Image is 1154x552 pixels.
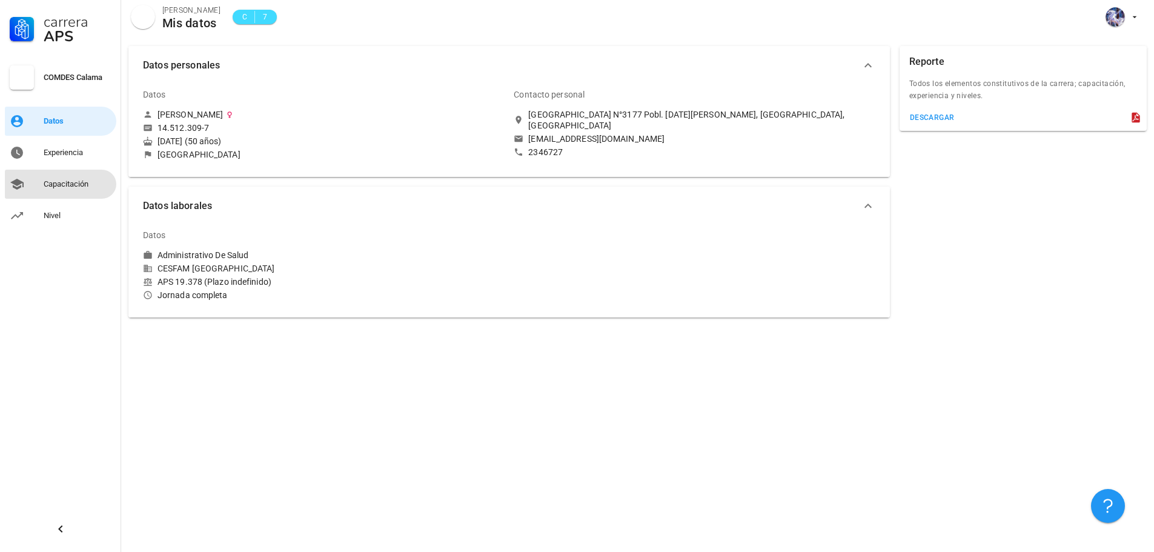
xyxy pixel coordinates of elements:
div: avatar [1106,7,1125,27]
div: [GEOGRAPHIC_DATA] N°3177 Pobl. [DATE][PERSON_NAME], [GEOGRAPHIC_DATA], [GEOGRAPHIC_DATA] [528,109,875,131]
button: Datos personales [128,46,890,85]
div: Datos [44,116,111,126]
div: APS 19.378 (Plazo indefinido) [143,276,504,287]
div: Experiencia [44,148,111,158]
div: Datos [143,80,166,109]
div: Todos los elementos constitutivos de la carrera; capacitación, experiencia y niveles. [900,78,1147,109]
div: [PERSON_NAME] [162,4,221,16]
div: Reporte [909,46,944,78]
div: 14.512.309-7 [158,122,209,133]
div: [DATE] (50 años) [143,136,504,147]
div: Mis datos [162,16,221,30]
a: Datos [5,107,116,136]
button: descargar [904,109,960,126]
div: Datos [143,221,166,250]
div: [GEOGRAPHIC_DATA] [158,149,240,160]
span: Datos laborales [143,198,861,214]
div: [PERSON_NAME] [158,109,223,120]
span: 7 [260,11,270,23]
div: COMDES Calama [44,73,111,82]
div: Administrativo De Salud [158,250,248,261]
a: [GEOGRAPHIC_DATA] N°3177 Pobl. [DATE][PERSON_NAME], [GEOGRAPHIC_DATA], [GEOGRAPHIC_DATA] [514,109,875,131]
div: Nivel [44,211,111,221]
div: Contacto personal [514,80,585,109]
div: APS [44,29,111,44]
a: 2346727 [514,147,875,158]
a: Nivel [5,201,116,230]
div: CESFAM [GEOGRAPHIC_DATA] [143,263,504,274]
div: Carrera [44,15,111,29]
span: Datos personales [143,57,861,74]
button: Datos laborales [128,187,890,225]
a: [EMAIL_ADDRESS][DOMAIN_NAME] [514,133,875,144]
span: C [240,11,250,23]
div: avatar [131,5,155,29]
div: Jornada completa [143,290,504,301]
a: Capacitación [5,170,116,199]
a: Experiencia [5,138,116,167]
div: [EMAIL_ADDRESS][DOMAIN_NAME] [528,133,665,144]
div: Capacitación [44,179,111,189]
div: descargar [909,113,955,122]
div: 2346727 [528,147,563,158]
